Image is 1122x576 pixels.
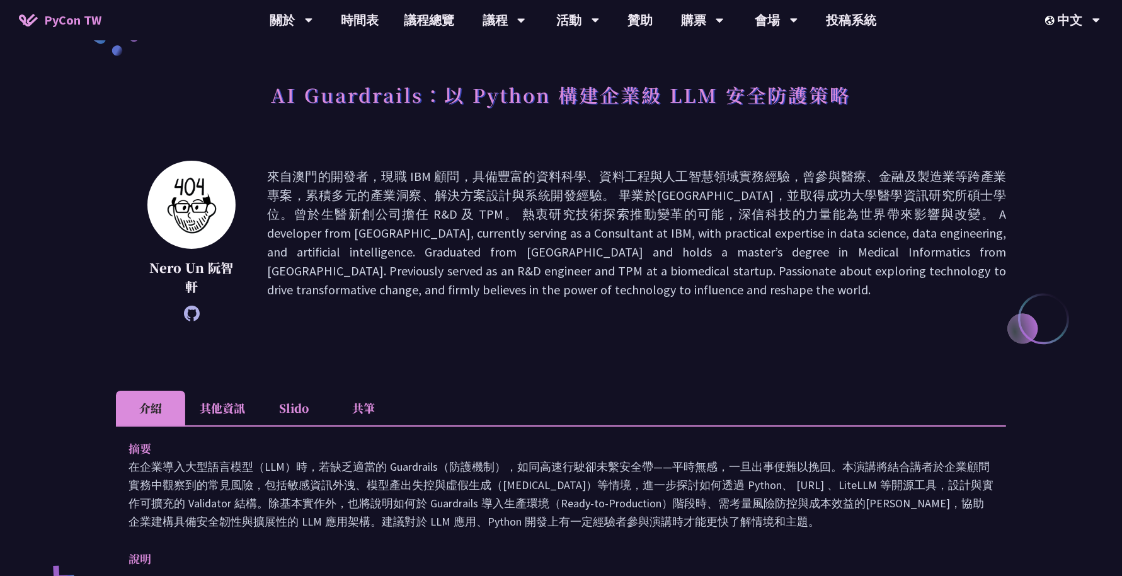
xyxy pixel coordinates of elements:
h1: AI Guardrails：以 Python 構建企業級 LLM 安全防護策略 [272,76,851,113]
p: 摘要 [129,439,968,458]
img: Locale Icon [1045,16,1058,25]
p: 說明 [129,550,968,568]
img: Home icon of PyCon TW 2025 [19,14,38,26]
li: 其他資訊 [185,391,260,425]
li: Slido [260,391,329,425]
p: 來自澳門的開發者，現職 IBM 顧問，具備豐富的資料科學、資料工程與人工智慧領域實務經驗，曾參與醫療、金融及製造業等跨產業專案，累積多元的產業洞察、解決方案設計與系統開發經驗。 畢業於[GEOG... [267,167,1006,315]
p: 在企業導入大型語言模型（LLM）時，若缺乏適當的 Guardrails（防護機制），如同高速行駛卻未繫安全帶——平時無感，一旦出事便難以挽回。本演講將結合講者於企業顧問實務中觀察到的常見風險，包... [129,458,993,531]
a: PyCon TW [6,4,114,36]
img: Nero Un 阮智軒 [147,161,236,249]
li: 共筆 [329,391,398,425]
li: 介紹 [116,391,185,425]
span: PyCon TW [44,11,101,30]
p: Nero Un 阮智軒 [147,258,236,296]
